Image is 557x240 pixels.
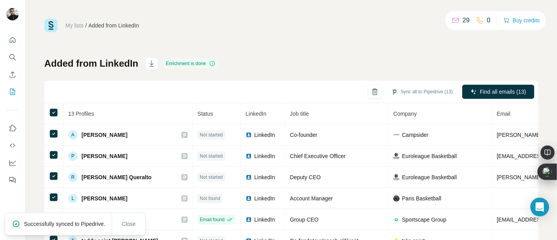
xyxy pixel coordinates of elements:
[246,174,252,180] img: LinkedIn logo
[246,111,266,117] span: LinkedIn
[246,153,252,159] img: LinkedIn logo
[200,195,220,202] span: Not found
[290,174,321,180] span: Deputy CEO
[402,173,457,181] span: Euroleague Basketball
[200,216,224,223] span: Email found
[81,131,127,139] span: [PERSON_NAME]
[68,173,78,182] div: R
[6,67,19,82] button: Enrich CSV
[163,59,218,68] div: Enrichment is done
[246,195,252,202] img: LinkedIn logo
[254,131,275,139] span: LinkedIn
[197,111,213,117] span: Status
[254,152,275,160] span: LinkedIn
[393,134,400,135] img: company-logo
[254,216,275,224] span: LinkedIn
[462,85,534,99] button: Find all emails (13)
[290,153,345,159] span: Chief Executive Officer
[89,22,139,29] div: Added from LinkedIn
[393,111,417,117] span: Company
[200,131,223,138] span: Not started
[246,132,252,138] img: LinkedIn logo
[44,57,138,70] h1: Added from LinkedIn
[393,153,400,159] img: company-logo
[81,152,127,160] span: [PERSON_NAME]
[402,216,447,224] span: Sportscape Group
[6,85,19,99] button: My lists
[6,33,19,47] button: Quick start
[6,8,19,20] img: Avatar
[503,15,540,26] button: Buy credits
[122,220,136,228] span: Close
[24,220,112,228] p: Successfully synced to Pipedrive.
[85,22,87,29] li: /
[81,173,152,181] span: [PERSON_NAME] Queralto
[68,130,78,140] div: A
[246,216,252,223] img: LinkedIn logo
[386,86,458,98] button: Sync all to Pipedrive (13)
[290,111,309,117] span: Job title
[480,88,526,96] span: Find all emails (13)
[290,132,317,138] span: Co-founder
[290,195,333,202] span: Account Manager
[402,131,429,139] span: Campsider
[200,174,223,181] span: Not started
[6,121,19,135] button: Use Surfe on LinkedIn
[402,195,441,202] span: Paris Basketball
[487,16,490,25] p: 0
[6,138,19,153] button: Use Surfe API
[497,111,510,117] span: Email
[200,153,223,160] span: Not started
[81,195,127,202] span: [PERSON_NAME]
[116,217,141,231] button: Close
[463,16,470,25] p: 29
[393,174,400,180] img: company-logo
[254,173,275,181] span: LinkedIn
[68,111,94,117] span: 13 Profiles
[530,198,549,216] div: Open Intercom Messenger
[68,151,78,161] div: P
[402,152,457,160] span: Euroleague Basketball
[393,195,400,202] img: company-logo
[65,22,84,29] a: My lists
[290,216,318,223] span: Group CEO
[6,50,19,64] button: Search
[6,156,19,170] button: Dashboard
[68,194,78,203] div: L
[393,216,400,223] img: company-logo
[44,19,58,32] img: Surfe Logo
[6,173,19,187] button: Feedback
[254,195,275,202] span: LinkedIn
